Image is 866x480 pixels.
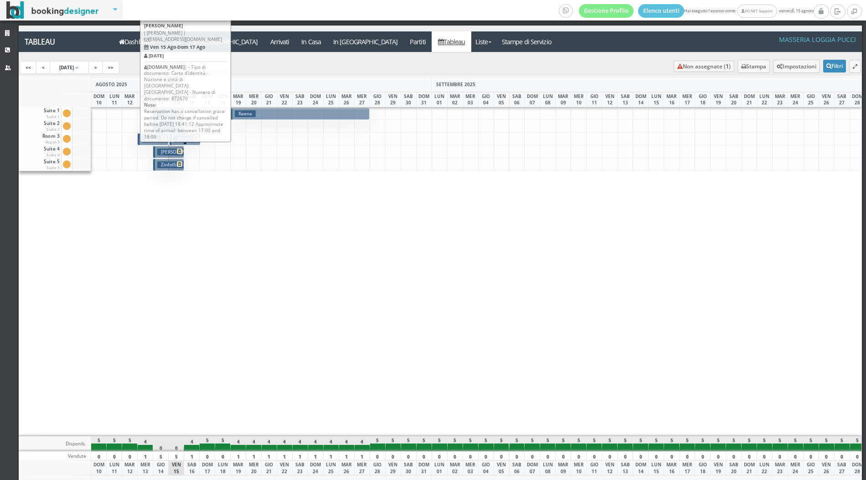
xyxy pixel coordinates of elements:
a: I/O NET Support [737,5,777,18]
div: 5 [710,436,726,451]
div: VEN 12 [602,460,618,475]
div: 1 [339,451,355,460]
div: [EMAIL_ADDRESS][DOMAIN_NAME] [144,36,227,43]
div: 4 [292,436,308,451]
div: SAB 20 [726,460,742,475]
div: LUN 01 [432,460,448,475]
button: Impostazioni [773,60,820,73]
div: 4 [184,436,200,451]
div: MAR 26 [339,460,355,475]
div: LUN 11 [106,460,122,475]
div: MER 17 [679,460,695,475]
div: 5 [695,436,711,451]
div: DOM 31 [416,92,432,107]
span: Suite 5 [42,159,61,171]
div: Vendute [19,451,92,460]
div: Disponib. [19,436,92,451]
div: 0 [648,451,664,460]
div: 4 [323,436,339,451]
div: GIO 25 [803,92,819,107]
div: LUN 25 [323,92,339,107]
div: MAR 16 [664,460,680,475]
div: VEN 19 [710,460,726,475]
div: MAR 12 [122,460,138,475]
button: [PERSON_NAME] | Zinfollino [PERSON_NAME] € 400.00 [153,146,184,158]
div: 0 [710,451,726,460]
div: 0 [664,451,680,460]
div: ( [PERSON_NAME] ) [144,30,227,36]
div: 4 [354,436,370,451]
div: VEN 05 [494,92,510,107]
a: Gestione Profilo [579,4,634,18]
div: 0 [633,451,649,460]
div: 5 [463,436,479,451]
div: 0 [478,451,494,460]
div: 4 [308,436,324,451]
div: 1 [354,451,370,460]
div: 5 [772,436,788,451]
div: 0 [555,451,571,460]
div: 0 [679,451,695,460]
div: GIO 21 [261,92,277,107]
button: Stampa [737,60,770,73]
div: 4 [230,436,246,451]
span: Room 3 [41,133,62,145]
div: 5 [478,436,494,451]
div: 4 [277,436,293,451]
div: VEN 12 [602,92,618,107]
h3: Xeena [235,110,256,117]
div: 1 [261,451,277,460]
div: DOM 21 [741,460,757,475]
div: 1 [292,451,308,460]
div: 5 [602,436,618,451]
div: 0 [494,451,510,460]
a: > [88,61,103,74]
div: 0 [834,451,850,460]
div: 5 [447,436,463,451]
div: DOM 17 [199,460,215,475]
div: 0 [726,451,742,460]
button: Zinfollino [PERSON_NAME] € 400.00 [153,159,184,171]
a: Tableau [19,31,113,52]
div: VEN 19 [710,92,726,107]
div: 0 [850,451,866,460]
div: 4 [261,436,277,451]
a: >> [102,61,119,74]
div: VEN 26 [819,460,835,475]
div: MAR 02 [447,92,463,107]
b: Note: [144,102,156,108]
div: 5 [215,436,231,451]
div: 4 [246,436,262,451]
b: Ven 15 Ago [150,44,176,50]
a: Partiti [404,31,432,52]
button: Xeena € 2500.00 9 notti [231,108,370,120]
div: 5 [540,436,556,451]
div: GIO 18 [695,460,711,475]
div: MER 24 [788,92,804,107]
div: 0 [757,451,773,460]
div: 0 [215,451,231,460]
div: LUN 22 [757,460,773,475]
div: GIO 04 [478,92,494,107]
div: 5 [648,436,664,451]
span: Suite 4 [42,146,61,158]
button: Filtri [823,60,846,72]
div: SAB 16 [184,460,200,475]
div: 0 [540,451,556,460]
h3: Zinfollino [PERSON_NAME] [157,161,223,168]
div: VEN 05 [494,460,510,475]
div: DOM 31 [416,460,432,475]
div: VEN 29 [385,460,401,475]
div: 5 [91,436,107,451]
span: AGOSTO 2025 [96,81,127,88]
div: MAR 09 [555,92,571,107]
div: LUN 08 [540,92,556,107]
div: DOM 14 [633,92,649,107]
div: MER 03 [463,460,479,475]
a: Arrivati [264,31,295,52]
div: 0 [695,451,711,460]
div: Reservation has a cancellation grace period. Do not charge if cancelled before [DATE] 18:41:12 Ap... [144,102,227,140]
div: MER 27 [354,460,370,475]
div: 5 [432,436,448,451]
b: [DATE] [149,52,164,59]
